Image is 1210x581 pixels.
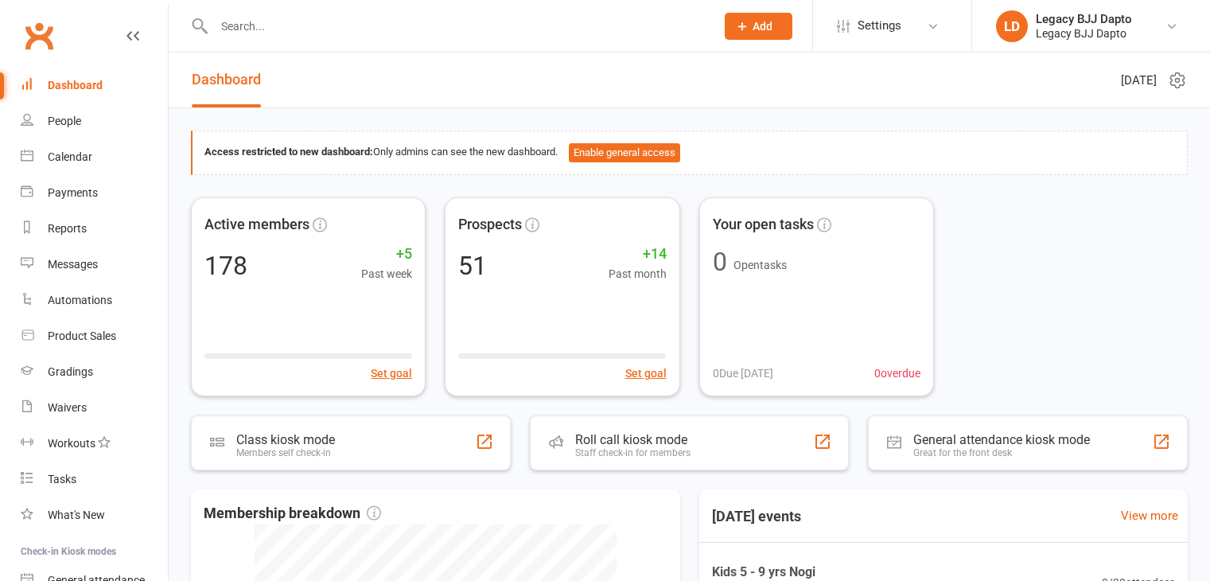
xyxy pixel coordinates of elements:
[21,318,168,354] a: Product Sales
[48,329,116,342] div: Product Sales
[609,265,667,283] span: Past month
[1036,12,1132,26] div: Legacy BJJ Dapto
[1121,71,1157,90] span: [DATE]
[204,143,1175,162] div: Only admins can see the new dashboard.
[48,509,105,521] div: What's New
[733,259,787,271] span: Open tasks
[609,243,667,266] span: +14
[48,401,87,414] div: Waivers
[21,175,168,211] a: Payments
[21,426,168,462] a: Workouts
[21,497,168,533] a: What's New
[21,103,168,139] a: People
[48,150,92,163] div: Calendar
[361,265,412,283] span: Past week
[913,447,1090,458] div: Great for the front desk
[48,258,98,271] div: Messages
[858,8,901,44] span: Settings
[21,354,168,390] a: Gradings
[48,294,112,306] div: Automations
[569,143,680,162] button: Enable general access
[913,432,1090,447] div: General attendance kiosk mode
[204,502,381,525] span: Membership breakdown
[21,247,168,283] a: Messages
[21,211,168,247] a: Reports
[204,253,247,279] div: 178
[625,365,667,382] button: Set goal
[209,15,704,37] input: Search...
[996,10,1028,42] div: LD
[48,437,95,450] div: Workouts
[19,16,59,56] a: Clubworx
[575,432,691,447] div: Roll call kiosk mode
[753,20,772,33] span: Add
[21,139,168,175] a: Calendar
[725,13,792,40] button: Add
[458,253,487,279] div: 51
[48,473,76,485] div: Tasks
[699,502,814,531] h3: [DATE] events
[48,186,98,199] div: Payments
[48,222,87,235] div: Reports
[21,68,168,103] a: Dashboard
[1036,26,1132,41] div: Legacy BJJ Dapto
[713,213,814,236] span: Your open tasks
[21,462,168,497] a: Tasks
[458,213,522,236] span: Prospects
[48,79,103,92] div: Dashboard
[48,365,93,378] div: Gradings
[48,115,81,127] div: People
[874,365,920,382] span: 0 overdue
[236,447,335,458] div: Members self check-in
[371,365,412,382] button: Set goal
[575,447,691,458] div: Staff check-in for members
[1121,506,1178,525] a: View more
[21,283,168,318] a: Automations
[713,249,727,275] div: 0
[236,432,335,447] div: Class kiosk mode
[713,365,773,382] span: 0 Due [DATE]
[21,390,168,426] a: Waivers
[361,243,412,266] span: +5
[204,146,373,158] strong: Access restricted to new dashboard:
[192,53,261,107] a: Dashboard
[204,213,309,236] span: Active members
